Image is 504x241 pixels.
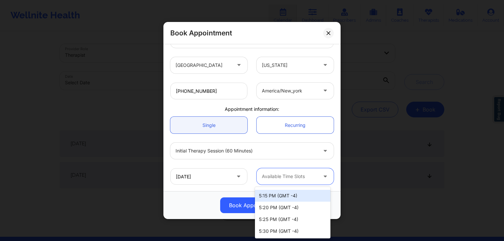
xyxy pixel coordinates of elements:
button: Book Appointment [220,197,284,213]
div: Initial Therapy Session (60 minutes) [176,143,317,159]
div: Appointment information: [166,106,338,112]
input: Patient's Phone Number [170,83,247,99]
input: MM/DD/YYYY [170,168,247,185]
div: [GEOGRAPHIC_DATA] [176,57,231,73]
div: 5:30 PM (GMT -4) [255,225,330,237]
a: Recurring [257,117,334,133]
a: Single [170,117,247,133]
div: 5:20 PM (GMT -4) [255,202,330,213]
h2: Book Appointment [170,29,232,37]
div: [US_STATE] [262,57,317,73]
div: 5:25 PM (GMT -4) [255,213,330,225]
div: 5:15 PM (GMT -4) [255,190,330,202]
div: america/new_york [262,83,317,99]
